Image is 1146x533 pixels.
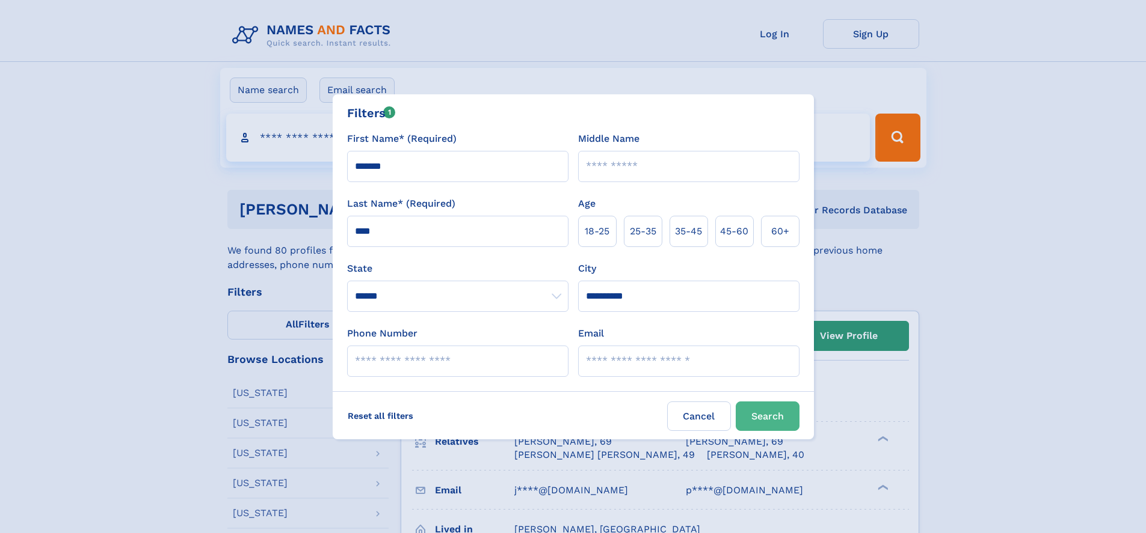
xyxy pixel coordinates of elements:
[675,224,702,239] span: 35‑45
[667,401,731,431] label: Cancel
[736,401,799,431] button: Search
[347,261,568,276] label: State
[347,132,457,146] label: First Name* (Required)
[347,104,396,122] div: Filters
[585,224,609,239] span: 18‑25
[340,401,421,430] label: Reset all filters
[720,224,748,239] span: 45‑60
[578,326,604,341] label: Email
[578,196,596,211] label: Age
[347,326,417,341] label: Phone Number
[578,132,639,146] label: Middle Name
[578,261,596,276] label: City
[347,196,455,211] label: Last Name* (Required)
[771,224,789,239] span: 60+
[630,224,656,239] span: 25‑35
